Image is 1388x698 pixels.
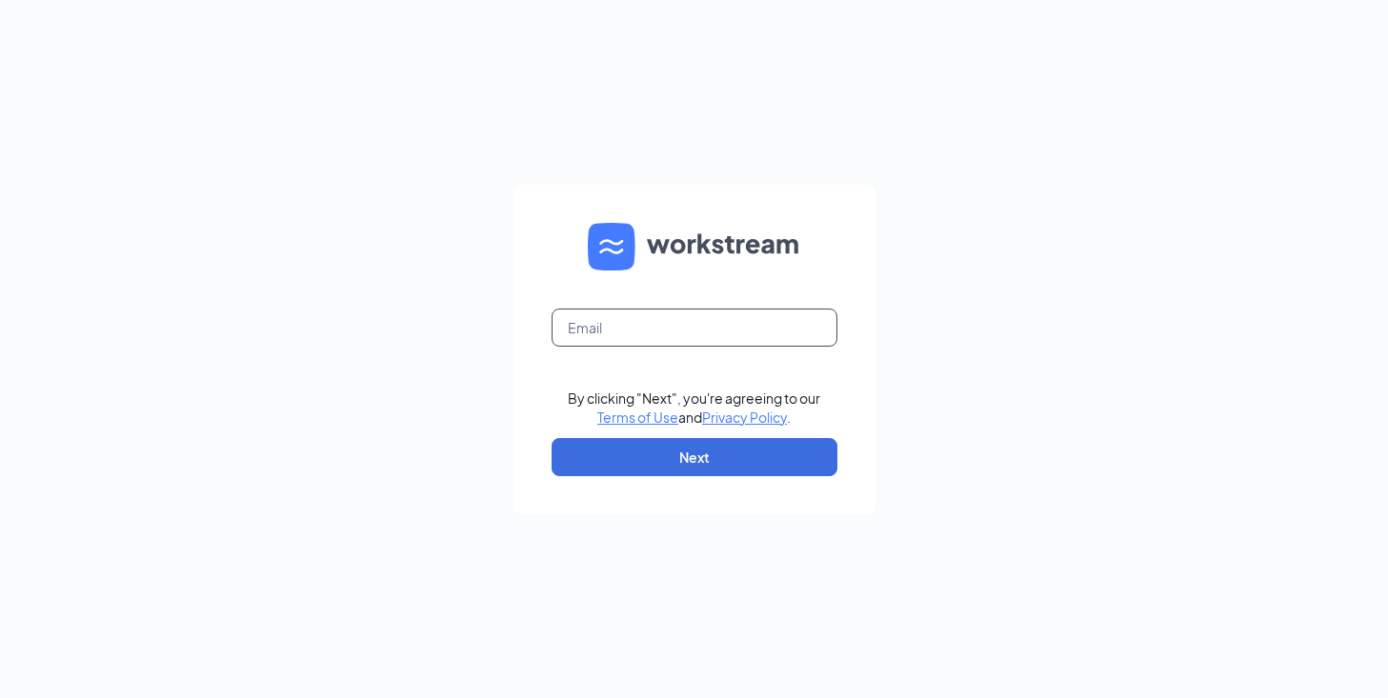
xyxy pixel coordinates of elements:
a: Terms of Use [597,409,678,426]
a: Privacy Policy [702,409,787,426]
button: Next [552,438,837,476]
img: WS logo and Workstream text [588,223,801,270]
input: Email [552,309,837,347]
div: By clicking "Next", you're agreeing to our and . [568,389,820,427]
